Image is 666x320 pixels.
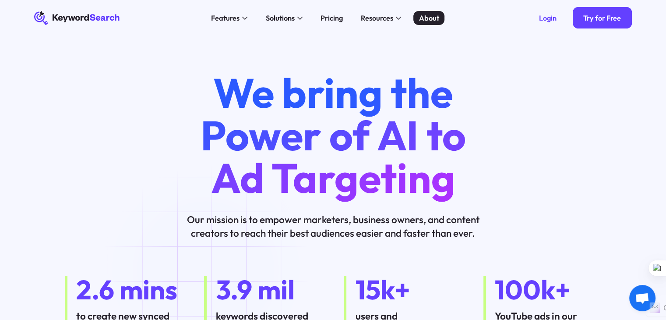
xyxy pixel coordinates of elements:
a: Try for Free [573,7,632,28]
p: Our mission is to empower marketers, business owners, and content creators to reach their best au... [172,213,494,240]
div: Pricing [321,13,343,24]
a: Pricing [315,11,348,25]
div: Features [211,13,240,24]
span: We bring the Power of AI to Ad Targeting [201,67,466,203]
div: Solutions [265,13,294,24]
div: Try for Free [583,14,621,22]
div: 3.9 mil [216,276,322,304]
div: Login [539,14,557,22]
div: 15k+ [355,276,462,304]
div: Open chat [629,285,655,311]
div: About [419,13,439,24]
a: About [413,11,444,25]
div: 100k+ [495,276,601,304]
div: Resources [360,13,393,24]
div: 2.6 mins [76,276,183,304]
a: Login [528,7,567,28]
